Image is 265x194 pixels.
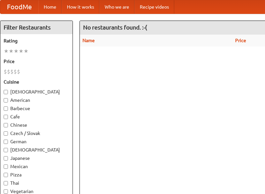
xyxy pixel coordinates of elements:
li: $ [4,68,7,75]
input: American [4,98,8,102]
a: Recipe videos [134,0,174,14]
label: [DEMOGRAPHIC_DATA] [4,147,69,153]
label: German [4,138,69,145]
li: $ [7,68,10,75]
li: ★ [9,47,14,55]
label: Cafe [4,113,69,120]
input: Japanese [4,156,8,161]
label: American [4,97,69,103]
input: Cafe [4,115,8,119]
input: Pizza [4,173,8,177]
input: Chinese [4,123,8,127]
h5: Price [4,58,69,65]
label: Thai [4,180,69,186]
label: Barbecue [4,105,69,112]
li: $ [17,68,20,75]
input: Barbecue [4,106,8,111]
label: Japanese [4,155,69,162]
h4: Filter Restaurants [0,21,73,34]
a: Price [235,38,246,43]
a: Home [38,0,62,14]
h5: Cuisine [4,79,69,85]
ng-pluralize: No restaurants found. :-( [83,24,147,31]
input: [DEMOGRAPHIC_DATA] [4,148,8,152]
input: Vegetarian [4,189,8,194]
label: [DEMOGRAPHIC_DATA] [4,89,69,95]
input: Thai [4,181,8,185]
label: Pizza [4,171,69,178]
li: $ [14,68,17,75]
h5: Rating [4,37,69,44]
input: [DEMOGRAPHIC_DATA] [4,90,8,94]
li: ★ [4,47,9,55]
input: Czech / Slovak [4,131,8,136]
li: ★ [14,47,19,55]
li: ★ [24,47,28,55]
a: FoodMe [0,0,38,14]
label: Czech / Slovak [4,130,69,137]
li: $ [10,68,14,75]
a: Who we are [99,0,134,14]
a: Name [82,38,95,43]
input: German [4,140,8,144]
label: Chinese [4,122,69,128]
li: ★ [19,47,24,55]
label: Mexican [4,163,69,170]
a: How it works [62,0,99,14]
input: Mexican [4,164,8,169]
